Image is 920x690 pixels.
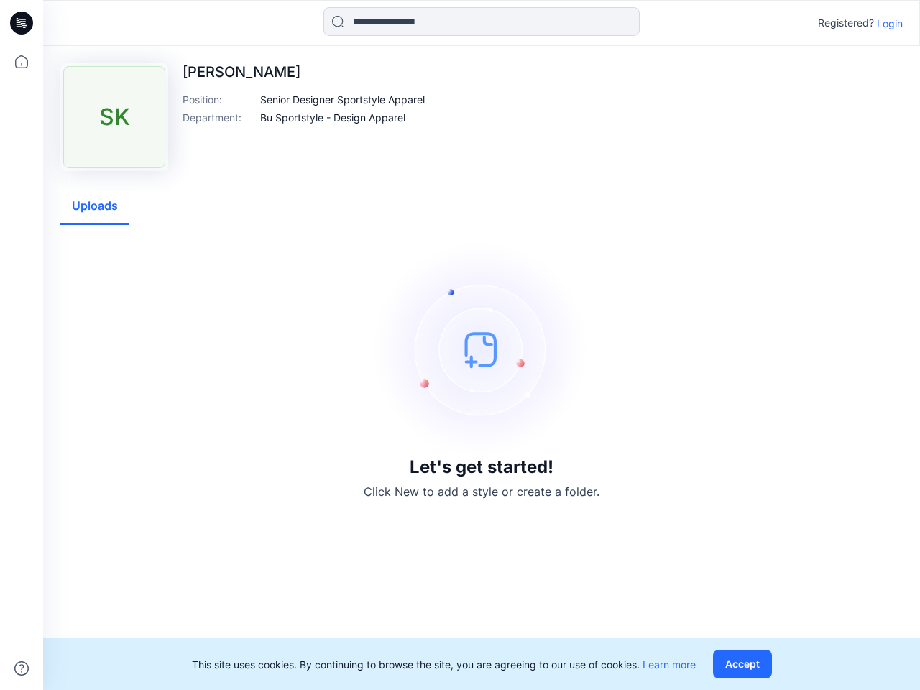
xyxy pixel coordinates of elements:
[260,92,425,107] p: Senior Designer Sportstyle Apparel
[192,657,696,672] p: This site uses cookies. By continuing to browse the site, you are agreeing to our use of cookies.
[410,457,553,477] h3: Let's get started!
[60,188,129,225] button: Uploads
[183,63,425,80] p: [PERSON_NAME]
[63,66,165,168] div: SK
[818,14,874,32] p: Registered?
[713,650,772,678] button: Accept
[183,110,254,125] p: Department :
[364,483,599,500] p: Click New to add a style or create a folder.
[374,241,589,457] img: empty-state-image.svg
[643,658,696,671] a: Learn more
[183,92,254,107] p: Position :
[877,16,903,31] p: Login
[260,110,405,125] p: Bu Sportstyle - Design Apparel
